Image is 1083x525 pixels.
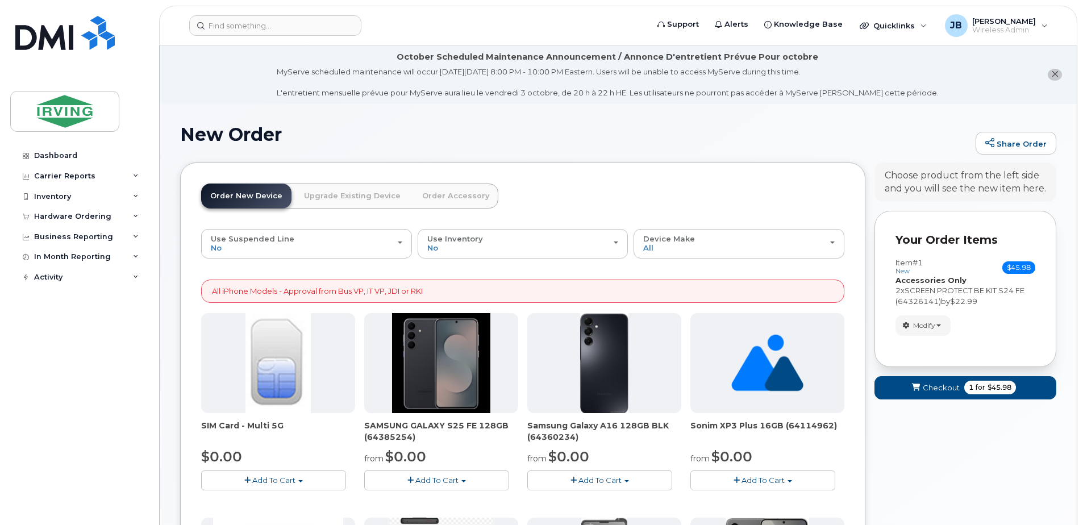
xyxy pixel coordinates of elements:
[413,184,498,209] a: Order Accessory
[418,229,628,259] button: Use Inventory No
[950,297,977,306] span: $22.99
[690,453,710,464] small: from
[643,234,695,243] span: Device Make
[427,243,438,252] span: No
[643,243,653,252] span: All
[211,243,222,252] span: No
[180,124,970,144] h1: New Order
[211,234,294,243] span: Use Suspended Line
[201,229,412,259] button: Use Suspended Line No
[731,313,803,413] img: no_image_found-2caef05468ed5679b831cfe6fc140e25e0c280774317ffc20a367ab7fd17291e.png
[201,420,355,443] div: SIM Card - Multi 5G
[415,476,459,485] span: Add To Cart
[895,315,951,335] button: Modify
[364,453,384,464] small: from
[885,169,1046,195] div: Choose product from the left side and you will see the new item here.
[895,267,910,275] small: new
[201,184,291,209] a: Order New Device
[527,420,681,443] div: Samsung Galaxy A16 128GB BLK (64360234)
[895,259,923,275] h3: Item
[976,132,1056,155] a: Share Order
[988,382,1011,393] span: $45.98
[711,448,752,465] span: $0.00
[973,382,988,393] span: for
[923,382,960,393] span: Checkout
[690,420,844,443] div: Sonim XP3 Plus 16GB (64114962)
[1002,261,1035,274] span: $45.98
[364,470,509,490] button: Add To Cart
[634,229,844,259] button: Device Make All
[895,276,967,285] strong: Accessories Only
[969,382,973,393] span: 1
[690,470,835,490] button: Add To Cart
[913,258,923,267] span: #1
[578,476,622,485] span: Add To Cart
[527,470,672,490] button: Add To Cart
[427,234,483,243] span: Use Inventory
[1048,69,1062,81] button: close notification
[201,470,346,490] button: Add To Cart
[527,453,547,464] small: from
[895,232,1035,248] p: Your Order Items
[742,476,785,485] span: Add To Cart
[895,286,901,295] span: 2
[895,285,1035,306] div: x by
[548,448,589,465] span: $0.00
[252,476,295,485] span: Add To Cart
[201,448,242,465] span: $0.00
[364,420,518,443] div: SAMSUNG GALAXY S25 FE 128GB (64385254)
[580,313,628,413] img: A16_-_JDI.png
[295,184,410,209] a: Upgrade Existing Device
[212,286,423,297] p: All iPhone Models - Approval from Bus VP, IT VP, JDI or RKI
[392,313,490,413] img: image-20250915-182548.jpg
[913,320,935,331] span: Modify
[895,286,1024,306] span: SCREEN PROTECT BE KIT S24 FE (64326141)
[277,66,939,98] div: MyServe scheduled maintenance will occur [DATE][DATE] 8:00 PM - 10:00 PM Eastern. Users will be u...
[245,313,310,413] img: 00D627D4-43E9-49B7-A367-2C99342E128C.jpg
[397,51,818,63] div: October Scheduled Maintenance Announcement / Annonce D'entretient Prévue Pour octobre
[385,448,426,465] span: $0.00
[874,376,1056,399] button: Checkout 1 for $45.98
